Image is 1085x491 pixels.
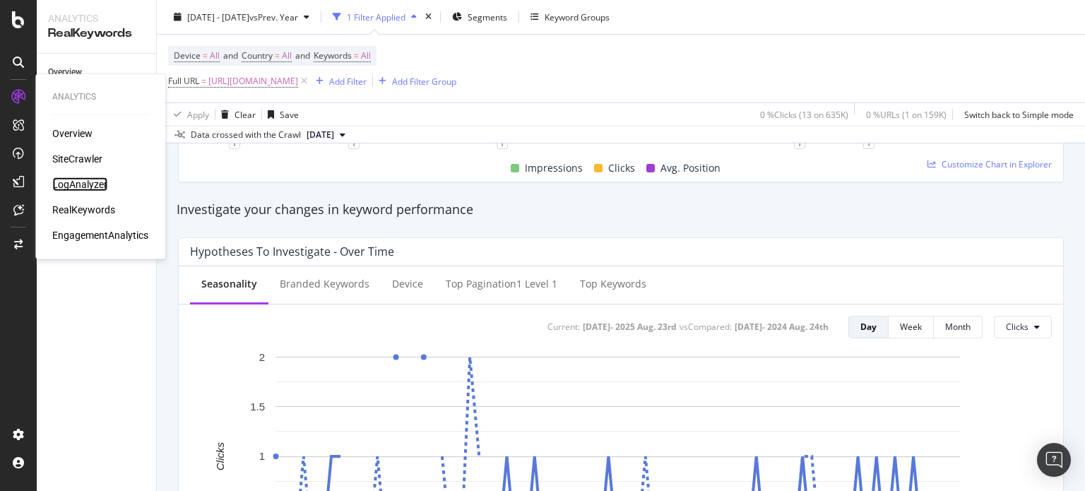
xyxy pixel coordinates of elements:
a: Customize Chart in Explorer [927,158,1052,170]
button: Add Filter Group [373,73,456,90]
button: [DATE] [301,126,351,143]
div: 1 Filter Applied [347,11,405,23]
div: Open Intercom Messenger [1037,443,1071,477]
button: Save [262,103,299,126]
div: Overview [48,65,82,80]
div: Device [392,277,423,291]
span: vs Prev. Year [249,11,298,23]
button: [DATE] - [DATE]vsPrev. Year [168,6,315,28]
button: Week [889,316,934,338]
div: Add Filter [329,75,367,87]
span: = [201,75,206,87]
span: = [354,49,359,61]
div: Week [900,321,922,333]
button: 1 Filter Applied [327,6,422,28]
div: times [422,10,434,24]
div: RealKeywords [48,25,145,42]
a: Overview [48,65,146,80]
div: Branded Keywords [280,277,369,291]
span: and [295,49,310,61]
span: and [223,49,238,61]
span: Country [242,49,273,61]
div: 0 % Clicks ( 13 on 635K ) [760,108,848,120]
span: All [361,46,371,66]
span: Clicks [608,160,635,177]
div: Seasonality [201,277,257,291]
div: Hypotheses to Investigate - Over Time [190,244,394,259]
span: Customize Chart in Explorer [942,158,1052,170]
div: [DATE] - 2024 Aug. 24th [735,321,829,333]
text: 2 [259,350,265,362]
div: vs Compared : [680,321,732,333]
a: EngagementAnalytics [52,228,148,242]
button: Month [934,316,983,338]
span: [URL][DOMAIN_NAME] [208,71,298,91]
a: LogAnalyzer [52,177,107,191]
a: RealKeywords [52,203,115,217]
button: Clicks [994,316,1052,338]
div: Investigate your changes in keyword performance [177,201,1065,219]
span: 2025 Aug. 16th [307,129,334,141]
div: Analytics [48,11,145,25]
div: Top Keywords [580,277,646,291]
button: Add Filter [310,73,367,90]
span: = [275,49,280,61]
span: Clicks [1006,321,1028,333]
a: SiteCrawler [52,152,102,166]
div: Apply [187,108,209,120]
div: Add Filter Group [392,75,456,87]
button: Apply [168,103,209,126]
span: [DATE] - [DATE] [187,11,249,23]
div: [DATE] - 2025 Aug. 23rd [583,321,677,333]
div: Data crossed with the Crawl [191,129,301,141]
span: Segments [468,11,507,23]
button: Switch back to Simple mode [959,103,1074,126]
div: Clear [235,108,256,120]
button: Clear [215,103,256,126]
span: All [210,46,220,66]
a: Overview [52,126,93,141]
div: Current: [547,321,580,333]
span: = [203,49,208,61]
span: Impressions [525,160,583,177]
span: Keywords [314,49,352,61]
div: Top pagination1 Level 1 [446,277,557,291]
span: Device [174,49,201,61]
button: Day [848,316,889,338]
button: Segments [446,6,513,28]
div: Save [280,108,299,120]
div: Analytics [52,91,148,103]
div: Keyword Groups [545,11,610,23]
button: Keyword Groups [525,6,615,28]
span: All [282,46,292,66]
text: 1.5 [250,401,265,413]
text: Clicks [214,442,226,470]
div: Month [945,321,971,333]
text: 1 [259,450,265,462]
span: Avg. Position [660,160,721,177]
div: 0 % URLs ( 1 on 159K ) [866,108,947,120]
div: Switch back to Simple mode [964,108,1074,120]
div: Day [860,321,877,333]
span: Full URL [168,75,199,87]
